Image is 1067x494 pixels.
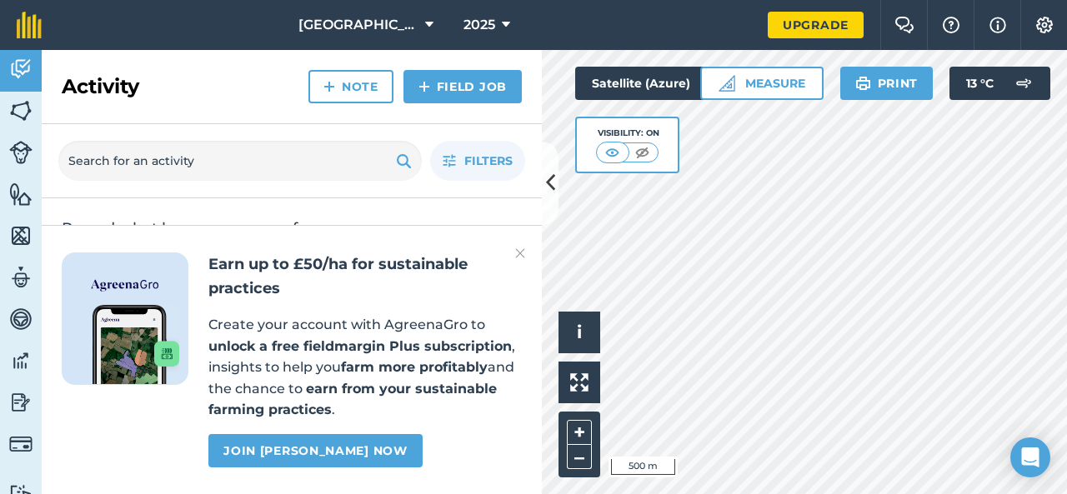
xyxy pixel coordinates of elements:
img: svg+xml;base64,PHN2ZyB4bWxucz0iaHR0cDovL3d3dy53My5vcmcvMjAwMC9zdmciIHdpZHRoPSI1NiIgaGVpZ2h0PSI2MC... [9,182,33,207]
button: i [559,312,600,353]
strong: unlock a free fieldmargin Plus subscription [208,338,512,354]
img: A cog icon [1034,17,1054,33]
img: svg+xml;base64,PHN2ZyB4bWxucz0iaHR0cDovL3d3dy53My5vcmcvMjAwMC9zdmciIHdpZHRoPSIxOSIgaGVpZ2h0PSIyNC... [396,151,412,171]
button: Measure [700,67,824,100]
img: svg+xml;base64,PD94bWwgdmVyc2lvbj0iMS4wIiBlbmNvZGluZz0idXRmLTgiPz4KPCEtLSBHZW5lcmF0b3I6IEFkb2JlIE... [9,57,33,82]
img: svg+xml;base64,PHN2ZyB4bWxucz0iaHR0cDovL3d3dy53My5vcmcvMjAwMC9zdmciIHdpZHRoPSI1MCIgaGVpZ2h0PSI0MC... [602,144,623,161]
img: svg+xml;base64,PD94bWwgdmVyc2lvbj0iMS4wIiBlbmNvZGluZz0idXRmLTgiPz4KPCEtLSBHZW5lcmF0b3I6IEFkb2JlIE... [9,348,33,373]
span: 13 ° C [966,67,994,100]
button: – [567,445,592,469]
button: Print [840,67,934,100]
span: i [577,322,582,342]
img: svg+xml;base64,PHN2ZyB4bWxucz0iaHR0cDovL3d3dy53My5vcmcvMjAwMC9zdmciIHdpZHRoPSIxOSIgaGVpZ2h0PSIyNC... [855,73,871,93]
h2: Record what happens on your farm [62,218,522,238]
img: svg+xml;base64,PHN2ZyB4bWxucz0iaHR0cDovL3d3dy53My5vcmcvMjAwMC9zdmciIHdpZHRoPSIxNCIgaGVpZ2h0PSIyNC... [418,77,430,97]
img: Four arrows, one pointing top left, one top right, one bottom right and the last bottom left [570,373,589,392]
p: Create your account with AgreenaGro to , insights to help you and the chance to . [208,314,522,421]
img: svg+xml;base64,PD94bWwgdmVyc2lvbj0iMS4wIiBlbmNvZGluZz0idXRmLTgiPz4KPCEtLSBHZW5lcmF0b3I6IEFkb2JlIE... [9,390,33,415]
img: Screenshot of the Gro app [93,305,179,384]
div: Visibility: On [596,127,659,140]
img: svg+xml;base64,PHN2ZyB4bWxucz0iaHR0cDovL3d3dy53My5vcmcvMjAwMC9zdmciIHdpZHRoPSI1MCIgaGVpZ2h0PSI0MC... [632,144,653,161]
a: Upgrade [768,12,864,38]
span: 2025 [463,15,495,35]
img: svg+xml;base64,PHN2ZyB4bWxucz0iaHR0cDovL3d3dy53My5vcmcvMjAwMC9zdmciIHdpZHRoPSIxNyIgaGVpZ2h0PSIxNy... [989,15,1006,35]
h2: Earn up to £50/ha for sustainable practices [208,252,522,301]
button: Filters [430,141,525,181]
strong: earn from your sustainable farming practices [208,381,497,418]
span: Filters [464,152,513,170]
a: Field Job [403,70,522,103]
strong: farm more profitably [341,359,488,375]
div: Open Intercom Messenger [1010,437,1050,477]
input: Search for an activity [58,141,422,181]
img: svg+xml;base64,PHN2ZyB4bWxucz0iaHR0cDovL3d3dy53My5vcmcvMjAwMC9zdmciIHdpZHRoPSIxNCIgaGVpZ2h0PSIyNC... [323,77,335,97]
a: Join [PERSON_NAME] now [208,434,422,467]
h2: Activity [62,73,139,100]
img: svg+xml;base64,PD94bWwgdmVyc2lvbj0iMS4wIiBlbmNvZGluZz0idXRmLTgiPz4KPCEtLSBHZW5lcmF0b3I6IEFkb2JlIE... [9,432,33,456]
a: Note [308,70,393,103]
img: svg+xml;base64,PHN2ZyB4bWxucz0iaHR0cDovL3d3dy53My5vcmcvMjAwMC9zdmciIHdpZHRoPSIyMiIgaGVpZ2h0PSIzMC... [515,243,525,263]
img: fieldmargin Logo [17,12,42,38]
img: svg+xml;base64,PHN2ZyB4bWxucz0iaHR0cDovL3d3dy53My5vcmcvMjAwMC9zdmciIHdpZHRoPSI1NiIgaGVpZ2h0PSI2MC... [9,98,33,123]
button: + [567,420,592,445]
span: [GEOGRAPHIC_DATA] [298,15,418,35]
img: svg+xml;base64,PD94bWwgdmVyc2lvbj0iMS4wIiBlbmNvZGluZz0idXRmLTgiPz4KPCEtLSBHZW5lcmF0b3I6IEFkb2JlIE... [9,141,33,164]
img: Two speech bubbles overlapping with the left bubble in the forefront [894,17,914,33]
img: Ruler icon [719,75,735,92]
button: 13 °C [949,67,1050,100]
img: svg+xml;base64,PHN2ZyB4bWxucz0iaHR0cDovL3d3dy53My5vcmcvMjAwMC9zdmciIHdpZHRoPSI1NiIgaGVpZ2h0PSI2MC... [9,223,33,248]
img: svg+xml;base64,PD94bWwgdmVyc2lvbj0iMS4wIiBlbmNvZGluZz0idXRmLTgiPz4KPCEtLSBHZW5lcmF0b3I6IEFkb2JlIE... [9,307,33,332]
img: A question mark icon [941,17,961,33]
img: svg+xml;base64,PD94bWwgdmVyc2lvbj0iMS4wIiBlbmNvZGluZz0idXRmLTgiPz4KPCEtLSBHZW5lcmF0b3I6IEFkb2JlIE... [1007,67,1040,100]
img: svg+xml;base64,PD94bWwgdmVyc2lvbj0iMS4wIiBlbmNvZGluZz0idXRmLTgiPz4KPCEtLSBHZW5lcmF0b3I6IEFkb2JlIE... [9,265,33,290]
button: Satellite (Azure) [575,67,735,100]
